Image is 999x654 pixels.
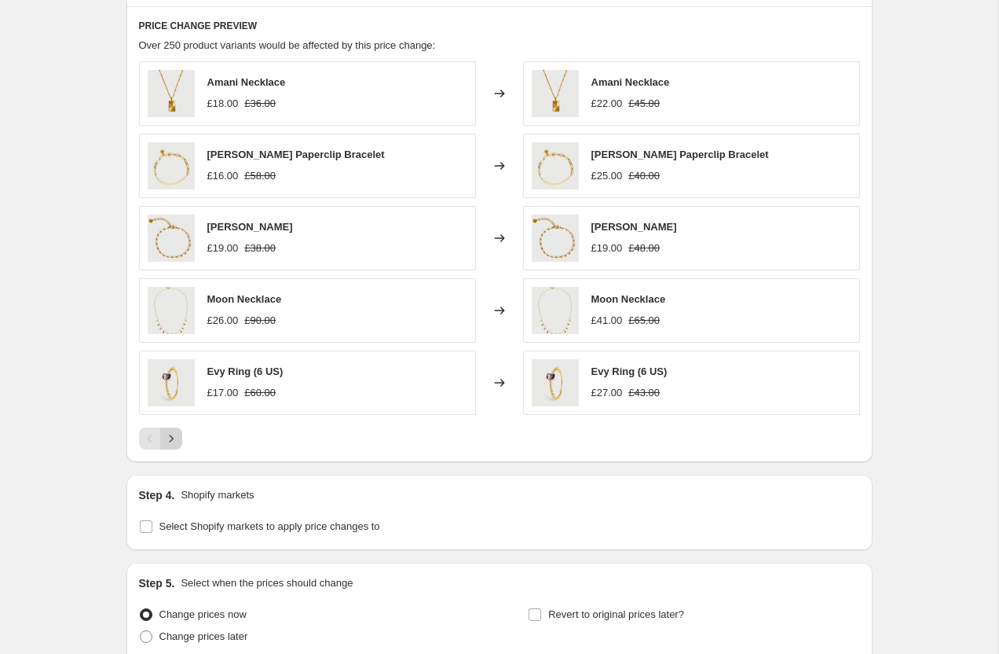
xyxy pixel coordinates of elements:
span: Evy Ring (6 US) [591,366,668,377]
img: Lorraine_Bracelet_1_80x.jpg [148,215,195,262]
img: Copyof2023DiaryTaupe_Drop1_8_7c83c784-4a60-4e76-8f47-c96f125614f1_80x.png [532,287,579,334]
span: [PERSON_NAME] Paperclip Bracelet [591,149,769,160]
span: £17.00 [207,387,239,399]
span: £45.00 [628,97,660,109]
span: £60.00 [244,387,276,399]
span: £22.00 [591,97,623,109]
span: Revert to original prices later? [548,608,684,620]
span: £25.00 [591,170,623,182]
span: £18.00 [207,97,239,109]
span: Evy Ring (6 US) [207,366,284,377]
span: £65.00 [628,314,660,326]
h2: Step 4. [139,487,175,503]
img: Copyof2023DiaryTaupe_Drop1_22_2_80x.webp [532,70,579,117]
span: £27.00 [591,387,623,399]
span: Over 250 product variants would be affected by this price change: [139,39,436,51]
span: £38.00 [244,242,276,254]
img: Copyof2023DiaryTaupe_Drop1_2_5f1d90fa-0854-49e1-8e9b-6d0e7694c00e_80x.png [148,142,195,189]
span: Change prices later [159,630,248,642]
h2: Step 5. [139,575,175,591]
span: [PERSON_NAME] [207,221,293,233]
span: £58.00 [244,170,276,182]
span: Select Shopify markets to apply price changes to [159,520,380,532]
span: £36.00 [244,97,276,109]
img: Copyof2023DiaryTaupe_Drop1_8_7c83c784-4a60-4e76-8f47-c96f125614f1_80x.png [148,287,195,334]
span: £43.00 [628,387,660,399]
p: Shopify markets [181,487,254,503]
span: £19.00 [591,242,623,254]
span: Moon Necklace [591,293,666,305]
span: Amani Necklace [591,76,670,88]
nav: Pagination [139,428,182,450]
span: [PERSON_NAME] Paperclip Bracelet [207,149,385,160]
button: Next [160,428,182,450]
span: [PERSON_NAME] [591,221,677,233]
img: Copyof2023DiaryTaupe_Drop1_22_2_80x.webp [148,70,195,117]
span: £26.00 [207,314,239,326]
span: £41.00 [591,314,623,326]
span: Amani Necklace [207,76,286,88]
span: £16.00 [207,170,239,182]
span: £19.00 [207,242,239,254]
img: Copyof2023DiaryTaupe_Drop1_2_5f1d90fa-0854-49e1-8e9b-6d0e7694c00e_80x.png [532,142,579,189]
span: £40.00 [628,170,660,182]
span: £48.00 [628,242,660,254]
h6: PRICE CHANGE PREVIEW [139,20,860,32]
span: Moon Necklace [207,293,282,305]
p: Select when the prices should change [181,575,353,591]
span: Change prices now [159,608,247,620]
img: Copyof2023DiaryTaupe_Drop1_15_757eb9c4-8ca7-49a2-94e2-47b003a6df8c_80x.png [532,359,579,406]
img: Lorraine_Bracelet_1_80x.jpg [532,215,579,262]
span: £90.00 [244,314,276,326]
img: Copyof2023DiaryTaupe_Drop1_15_757eb9c4-8ca7-49a2-94e2-47b003a6df8c_80x.png [148,359,195,406]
